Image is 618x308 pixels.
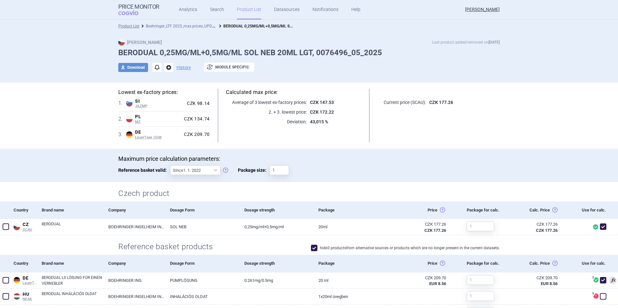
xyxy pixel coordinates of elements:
[118,115,126,123] span: 2 .
[135,120,181,124] span: MZ
[217,23,294,29] li: BERODUAL 0,25MG/ML+0,5MG/ML SOL NEB 20ML LGT, 0076496_05_2025
[37,255,103,272] div: Brand name
[118,39,125,46] img: CZ
[467,275,494,285] input: 1
[126,100,133,107] img: Slovenia
[23,281,37,285] span: LauerTaxe CGM
[462,201,511,219] div: Package for calc.
[170,165,220,175] select: Reference basket valid:
[23,275,37,281] span: DE
[12,255,37,272] div: Country
[226,109,307,115] p: 2. + 3. lowest price:
[467,221,494,231] input: 1
[424,228,446,233] strong: CZK 177.26
[165,219,239,235] a: SOL NEB
[118,10,147,15] span: COGVIO
[14,224,20,230] img: Czech Republic
[388,255,462,272] div: Price
[12,221,37,232] a: CZCZSCAU
[118,188,500,199] h2: Czech product
[118,23,139,29] li: Product List
[270,165,289,175] input: Package size:
[23,297,37,302] span: NEAK
[135,135,181,140] span: LauerTaxe CGM
[536,228,558,233] strong: CZK 177.26
[103,219,165,235] a: BOEHRINGER INGELHEIM INTERNATIONAL GMBH, [GEOGRAPHIC_DATA]
[223,23,357,29] strong: BERODUAL 0,25MG/ML+0,5MG/ML SOL NEB 20ML LGT, 0076496_05_2025
[12,274,37,285] a: DEDELauerTaxe CGM
[126,116,133,122] img: Poland
[37,201,103,219] div: Brand name
[118,99,126,107] span: 1 .
[240,272,314,288] a: 0.261mg/0.5mg
[240,219,314,235] a: 0,25MG/ML+0,5MG/ML
[126,131,133,138] img: Germany
[462,255,511,272] div: Package for calc.
[226,89,361,96] h5: Calculated max price:
[12,201,37,219] div: Country
[118,24,139,28] a: Product List
[23,222,37,228] span: CZ
[240,201,314,219] div: Dosage strength
[393,275,446,281] div: CZK 209.70
[432,39,500,46] p: Last product added/removed on
[566,201,609,219] div: Use for calc.
[226,99,307,106] p: Average of 3 lowest ex-factory prices:
[314,255,388,272] div: Package
[135,98,184,104] span: SI
[118,241,218,252] h2: Reference basket products
[118,131,126,139] span: 3 .
[511,255,566,272] div: Calc. Price
[184,101,210,107] div: CZK 98.14
[393,221,446,233] abbr: Česko ex-factory
[165,201,239,219] div: Dosage Form
[511,219,566,236] a: CZK 177.26CZK 177.26
[388,201,462,219] div: Price
[12,290,37,302] a: HUHUNEAK
[204,63,254,72] button: Module specific
[488,40,500,45] strong: [DATE]
[609,276,617,284] span: 3rd lowest price
[310,100,334,105] strong: CZK 147.53
[135,104,184,108] span: JAZMP
[467,291,494,301] input: 1
[511,201,566,219] div: Calc. Price
[42,275,103,286] a: BERODUAL LS LÖSUNG FÜR EINEN VERNEBLER
[103,201,165,219] div: Company
[314,219,388,235] a: 20ML
[176,65,191,70] button: History
[14,293,20,300] img: Hungary
[314,201,388,219] div: Package
[314,272,388,288] a: 20 ml
[310,109,334,115] strong: CZK 172.22
[14,277,20,283] img: Germany
[165,289,239,304] a: INHALÁCIÓS OLDAT
[135,114,181,120] span: PL
[118,4,159,10] strong: Price Monitor
[23,228,37,232] span: SCAU
[118,165,170,175] span: Reference basket valid:
[393,221,446,227] div: CZK 177.26
[103,255,165,272] div: Company
[135,129,181,135] span: DE
[378,99,426,106] p: Current price (SCAU):
[118,63,148,72] button: Download
[42,291,103,303] a: BERODUAL INHALÁCIÓS OLDAT
[103,272,165,288] a: BOEHRINGER ING.
[118,89,210,96] h5: Lowest ex-factory prices:
[311,245,500,251] label: hide 3 products from alternative sources or products which are no longer present in the current d...
[118,40,162,45] strong: [PERSON_NAME]
[118,4,159,16] a: Price MonitorCOGVIO
[226,118,307,125] p: Deviation:
[393,275,446,287] abbr: SP-CAU-010 Německo
[240,255,314,272] div: Dosage strength
[541,281,558,286] strong: EUR 8.56
[118,48,500,57] h1: BERODUAL 0,25MG/ML+0,5MG/ML SOL NEB 20ML LGT, 0076496_05_2025
[165,272,239,288] a: PUMPLÖSUNG
[516,221,558,227] div: CZK 177.26
[511,272,566,289] a: CZK 209.70EUR 8.56
[238,165,270,175] span: Package size:
[310,119,328,124] strong: 43,015 %
[591,276,595,280] span: ?
[181,116,210,122] div: CZK 134.74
